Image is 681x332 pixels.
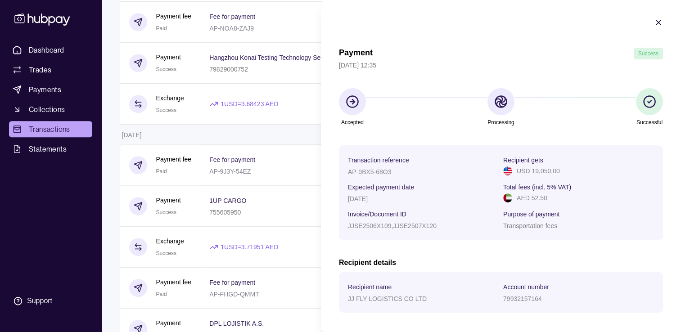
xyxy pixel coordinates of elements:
span: Success [638,50,658,57]
p: AP-9BX5-68O3 [348,168,392,175]
h2: Recipient details [339,258,663,268]
h1: Payment [339,48,373,59]
p: Accepted [341,117,364,127]
p: Invoice/Document ID [348,211,406,218]
p: Processing [487,117,514,127]
img: us [503,166,512,175]
p: [DATE] 12:35 [339,60,663,70]
p: USD 19,050.00 [517,166,560,176]
p: Transportation fees [503,222,557,229]
p: Expected payment date [348,184,414,191]
p: Purpose of payment [503,211,559,218]
p: Total fees (incl. 5% VAT) [503,184,571,191]
img: ae [503,193,512,202]
p: Transaction reference [348,157,409,164]
p: Recipient name [348,283,392,291]
p: JJ FLY LOGISTICS CO LTD [348,295,427,302]
p: [DATE] [348,195,368,202]
p: Recipient gets [503,157,543,164]
p: JJSE2506X109,JJSE2507X120 [348,222,437,229]
p: Account number [503,283,549,291]
p: 79932157164 [503,295,542,302]
p: Successful [636,117,663,127]
p: AED 52.50 [517,193,547,203]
